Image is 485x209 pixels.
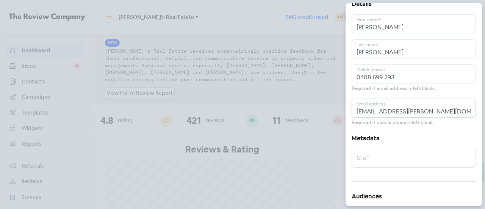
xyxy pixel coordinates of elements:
[352,39,476,58] input: Last name
[352,119,434,126] small: Required if mobile phone is left blank.
[352,64,476,83] input: Mobile phone
[352,99,476,118] input: Email address
[352,149,476,168] input: Staff
[352,191,476,202] h5: Audiences
[352,14,476,33] input: First name
[352,133,476,144] h5: Metadata
[352,85,435,92] small: Required if email address is left blank.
